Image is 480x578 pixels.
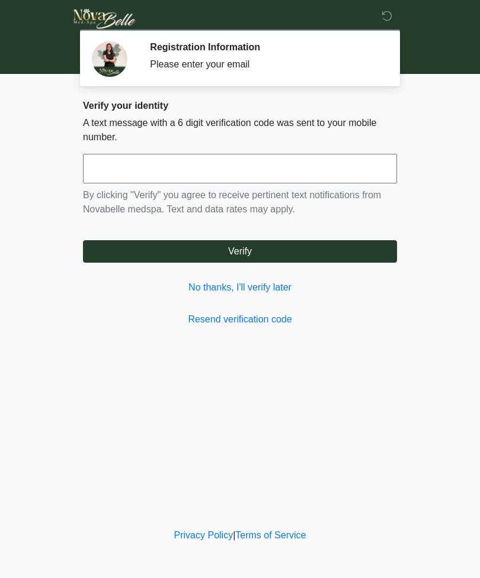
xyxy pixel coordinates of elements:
p: By clicking "Verify" you agree to receive pertinent text notifications from Novabelle medspa. Tex... [83,188,397,217]
a: Terms of Service [235,530,306,540]
a: Privacy Policy [174,530,233,540]
button: Verify [83,240,397,263]
a: | [233,530,235,540]
p: A text message with a 6 digit verification code was sent to your mobile number. [83,116,397,144]
h2: Verify your identity [83,100,397,111]
h2: Registration Information [150,41,379,53]
div: Please enter your email [150,57,379,72]
a: No thanks, I'll verify later [83,280,397,295]
img: Novabelle medspa Logo [71,9,138,29]
a: Resend verification code [83,312,397,327]
img: Agent Avatar [92,41,127,77]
